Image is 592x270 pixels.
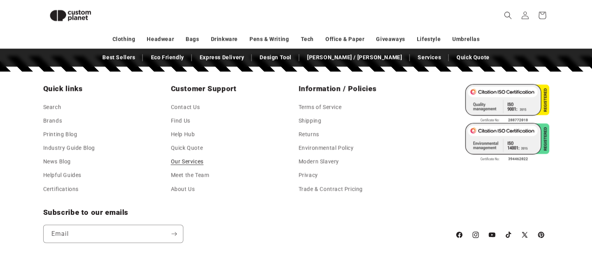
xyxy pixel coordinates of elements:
[171,127,195,141] a: Help Hub
[325,32,364,46] a: Office & Paper
[166,225,183,243] button: Subscribe
[112,32,135,46] a: Clothing
[147,32,174,46] a: Headwear
[299,114,321,127] a: Shipping
[299,141,354,155] a: Environmental Policy
[43,3,98,28] img: Custom Planet
[303,51,406,64] a: [PERSON_NAME] / [PERSON_NAME]
[299,102,342,114] a: Terms of Service
[196,51,248,64] a: Express Delivery
[499,7,516,24] summary: Search
[465,123,549,162] img: ISO 14001 Certified
[43,168,81,182] a: Helpful Guides
[43,84,166,93] h2: Quick links
[299,84,422,93] h2: Information / Policies
[211,32,238,46] a: Drinkware
[171,168,209,182] a: Meet the Team
[43,102,61,114] a: Search
[299,155,339,168] a: Modern Slavery
[171,141,203,155] a: Quick Quote
[171,182,195,196] a: About Us
[171,84,294,93] h2: Customer Support
[299,168,318,182] a: Privacy
[465,84,549,123] img: ISO 9001 Certified
[249,32,289,46] a: Pens & Writing
[376,32,405,46] a: Giveaways
[147,51,188,64] a: Eco Friendly
[452,32,480,46] a: Umbrellas
[256,51,295,64] a: Design Tool
[98,51,139,64] a: Best Sellers
[462,186,592,270] iframe: Chat Widget
[43,182,79,196] a: Certifications
[453,51,494,64] a: Quick Quote
[171,155,204,168] a: Our Services
[414,51,445,64] a: Services
[43,141,95,155] a: Industry Guide Blog
[43,207,447,217] h2: Subscribe to our emails
[186,32,199,46] a: Bags
[171,102,200,114] a: Contact Us
[43,155,71,168] a: News Blog
[171,114,190,127] a: Find Us
[417,32,441,46] a: Lifestyle
[300,32,313,46] a: Tech
[299,127,319,141] a: Returns
[43,114,62,127] a: Brands
[43,127,77,141] a: Printing Blog
[299,182,363,196] a: Trade & Contract Pricing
